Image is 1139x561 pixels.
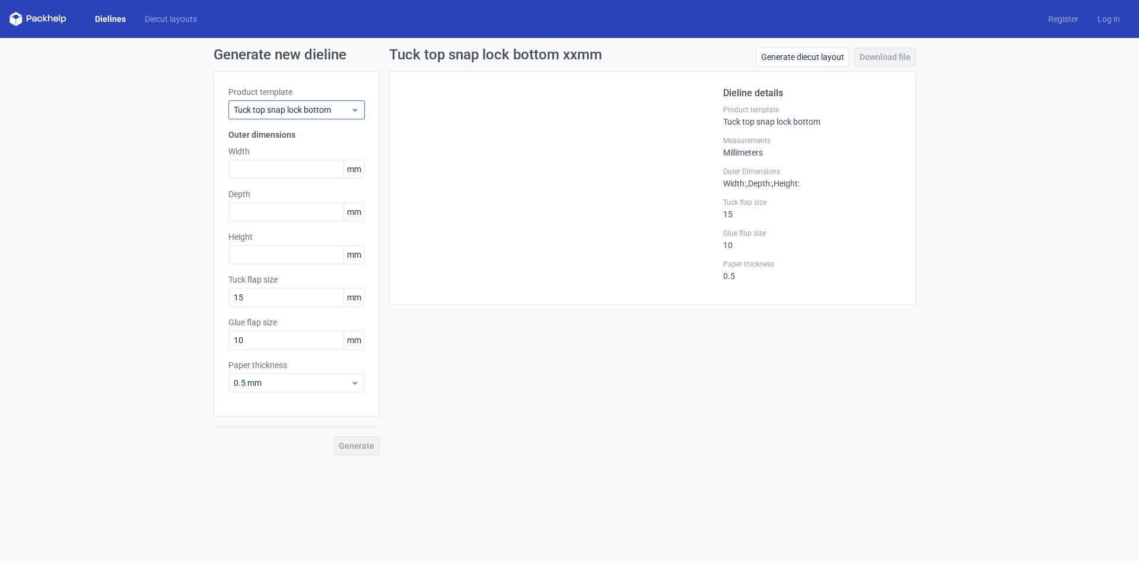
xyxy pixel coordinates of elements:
span: , Height : [772,179,800,188]
div: Millimeters [723,136,901,157]
span: mm [343,160,364,178]
label: Product template [723,105,901,115]
label: Outer Dimensions [723,167,901,176]
span: mm [343,289,364,306]
a: Generate diecut layout [756,47,850,66]
a: Log in [1088,13,1130,25]
h1: Tuck top snap lock bottom xxmm [389,47,602,62]
h1: Generate new dieline [214,47,925,62]
span: 0.5 mm [234,377,351,389]
span: , Depth : [746,179,772,188]
label: Product template [228,86,365,98]
a: Dielines [85,13,135,25]
span: mm [343,203,364,221]
label: Paper thickness [228,359,365,371]
h2: Dieline details [723,86,901,100]
label: Tuck flap size [723,198,901,207]
label: Paper thickness [723,259,901,269]
label: Height [228,231,365,243]
span: mm [343,331,364,349]
span: Width : [723,179,746,188]
label: Glue flap size [228,316,365,328]
div: 0.5 [723,259,901,281]
a: Register [1039,13,1088,25]
label: Measurements [723,136,901,145]
div: 10 [723,229,901,250]
label: Tuck flap size [228,274,365,286]
label: Width [228,145,365,157]
div: 15 [723,198,901,219]
div: Tuck top snap lock bottom [723,105,901,126]
label: Glue flap size [723,229,901,238]
a: Diecut layouts [135,13,206,25]
span: mm [343,246,364,264]
span: Tuck top snap lock bottom [234,104,351,116]
h3: Outer dimensions [228,129,365,141]
label: Depth [228,188,365,200]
